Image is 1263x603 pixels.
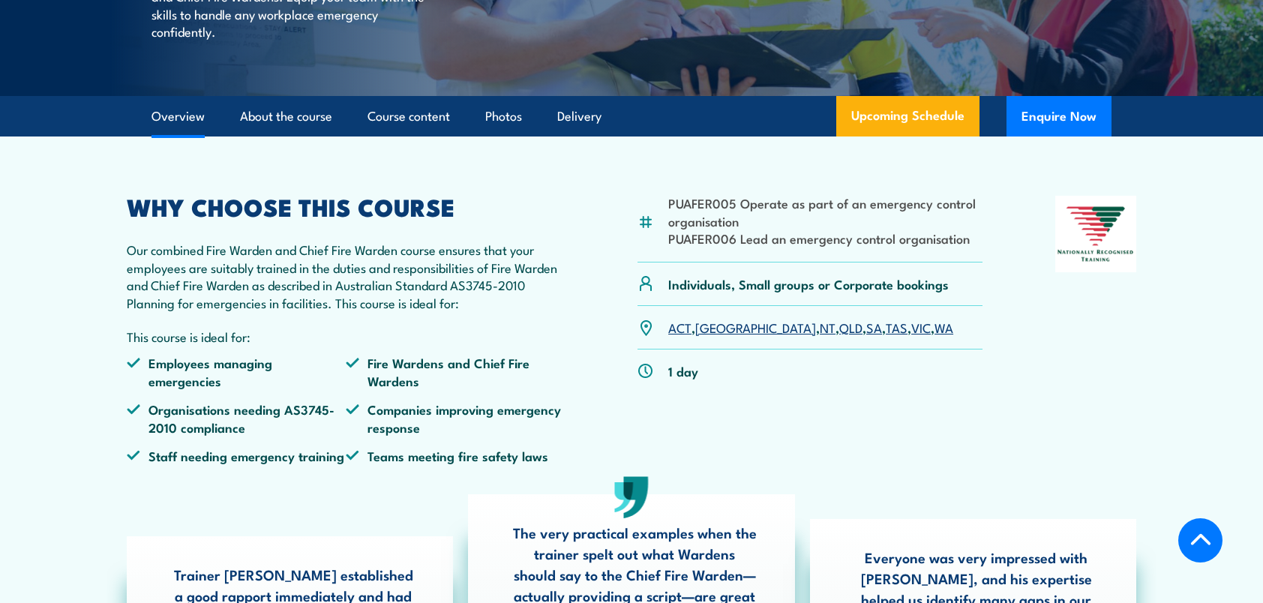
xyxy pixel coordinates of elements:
p: Individuals, Small groups or Corporate bookings [668,275,949,292]
a: Photos [485,97,522,136]
li: Staff needing emergency training [127,447,346,464]
a: WA [934,318,953,336]
p: , , , , , , , [668,319,953,336]
li: Employees managing emergencies [127,354,346,389]
p: This course is ideal for: [127,328,565,345]
p: Our combined Fire Warden and Chief Fire Warden course ensures that your employees are suitably tr... [127,241,565,311]
button: Enquire Now [1006,96,1111,136]
a: [GEOGRAPHIC_DATA] [695,318,816,336]
li: Organisations needing AS3745-2010 compliance [127,400,346,436]
a: Delivery [557,97,601,136]
a: Overview [151,97,205,136]
li: Companies improving emergency response [346,400,565,436]
p: 1 day [668,362,698,379]
a: NT [820,318,835,336]
a: ACT [668,318,691,336]
li: Teams meeting fire safety laws [346,447,565,464]
img: Nationally Recognised Training logo. [1055,196,1136,272]
a: VIC [911,318,931,336]
li: PUAFER005 Operate as part of an emergency control organisation [668,194,982,229]
li: PUAFER006 Lead an emergency control organisation [668,229,982,247]
a: About the course [240,97,332,136]
li: Fire Wardens and Chief Fire Wardens [346,354,565,389]
h2: WHY CHOOSE THIS COURSE [127,196,565,217]
a: TAS [886,318,907,336]
a: Course content [367,97,450,136]
a: SA [866,318,882,336]
a: Upcoming Schedule [836,96,979,136]
a: QLD [839,318,862,336]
